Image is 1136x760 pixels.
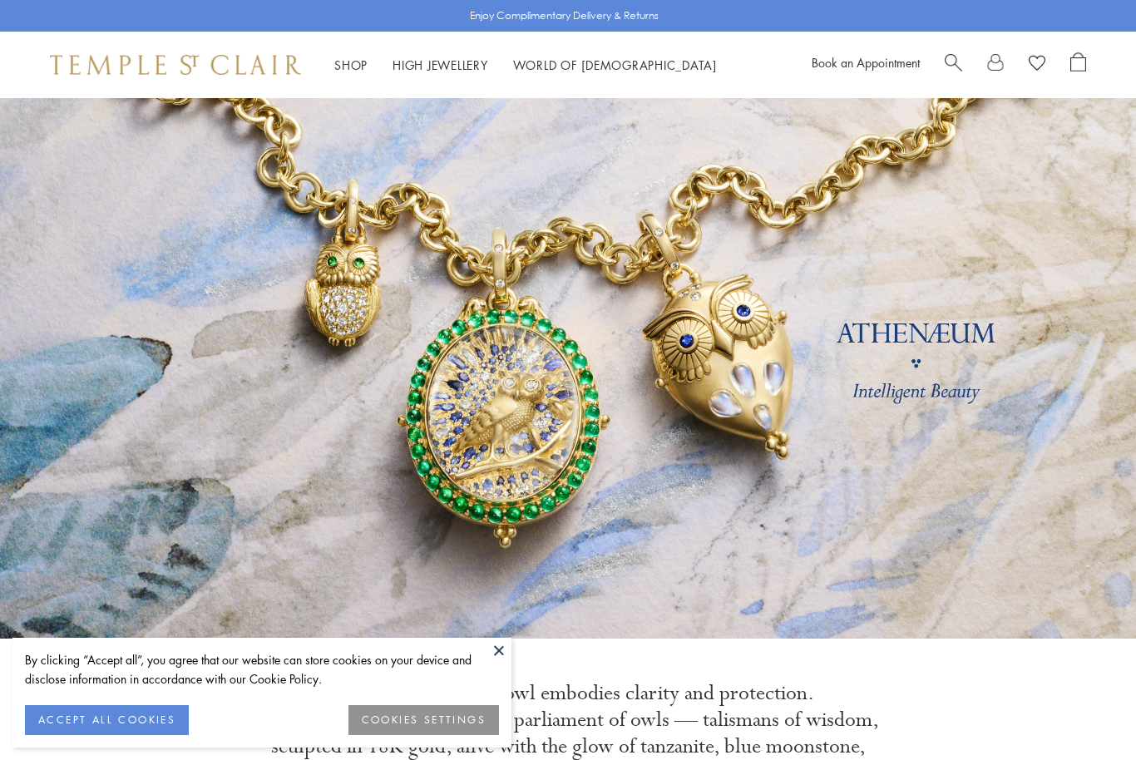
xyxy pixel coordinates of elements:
[513,57,717,73] a: World of [DEMOGRAPHIC_DATA]World of [DEMOGRAPHIC_DATA]
[470,7,659,24] p: Enjoy Complimentary Delivery & Returns
[50,55,301,75] img: Temple St. Clair
[334,55,717,76] nav: Main navigation
[812,54,920,71] a: Book an Appointment
[1053,682,1119,743] iframe: Gorgias live chat messenger
[1029,52,1045,77] a: View Wishlist
[25,705,189,735] button: ACCEPT ALL COOKIES
[348,705,499,735] button: COOKIES SETTINGS
[1070,52,1086,77] a: Open Shopping Bag
[945,52,962,77] a: Search
[393,57,488,73] a: High JewelleryHigh Jewellery
[25,650,499,688] div: By clicking “Accept all”, you agree that our website can store cookies on your device and disclos...
[334,57,368,73] a: ShopShop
